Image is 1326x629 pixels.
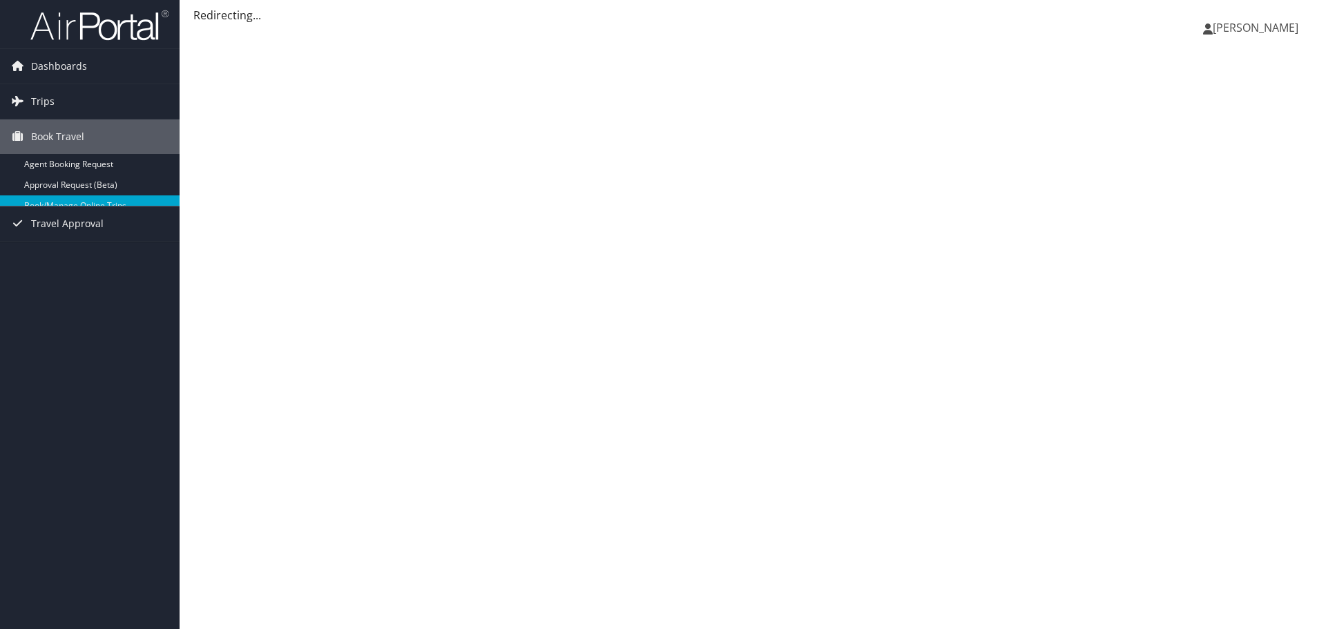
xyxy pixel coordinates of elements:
[31,119,84,154] span: Book Travel
[193,7,1312,23] div: Redirecting...
[1203,7,1312,48] a: [PERSON_NAME]
[1213,20,1298,35] span: [PERSON_NAME]
[31,206,104,241] span: Travel Approval
[31,49,87,84] span: Dashboards
[31,84,55,119] span: Trips
[30,9,169,41] img: airportal-logo.png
